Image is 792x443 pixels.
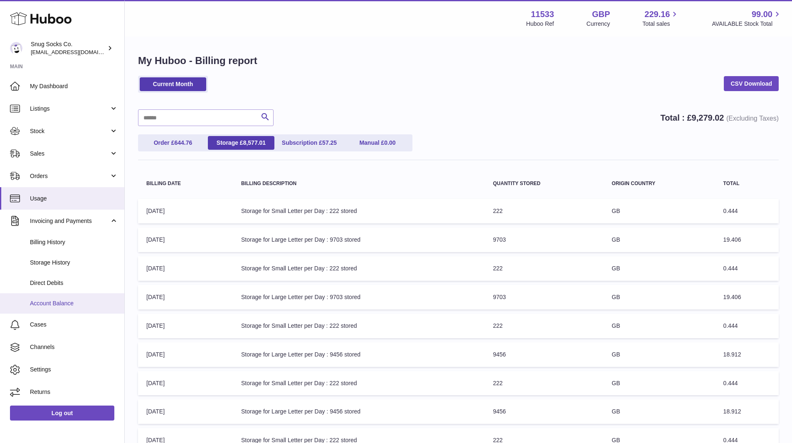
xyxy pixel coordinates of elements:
[723,408,741,415] span: 18.912
[723,265,738,272] span: 0.444
[31,49,122,55] span: [EMAIL_ADDRESS][DOMAIN_NAME]
[30,259,118,267] span: Storage History
[30,279,118,287] span: Direct Debits
[644,9,670,20] span: 229.16
[384,139,395,146] span: 0.00
[30,195,118,203] span: Usage
[724,76,779,91] a: CSV Download
[603,314,715,338] td: GB
[485,342,604,367] td: 9456
[30,238,118,246] span: Billing History
[603,342,715,367] td: GB
[30,150,109,158] span: Sales
[30,321,118,329] span: Cases
[723,380,738,386] span: 0.444
[723,351,741,358] span: 18.912
[715,173,779,195] th: Total
[485,285,604,309] td: 9703
[30,105,109,113] span: Listings
[233,314,485,338] td: Storage for Small Letter per Day : 222 stored
[485,173,604,195] th: Quantity Stored
[140,77,206,91] a: Current Month
[642,20,679,28] span: Total sales
[712,20,782,28] span: AVAILABLE Stock Total
[10,406,114,421] a: Log out
[712,9,782,28] a: 99.00 AVAILABLE Stock Total
[233,256,485,281] td: Storage for Small Letter per Day : 222 stored
[10,42,22,54] img: info@snugsocks.co.uk
[138,228,233,252] td: [DATE]
[138,371,233,396] td: [DATE]
[485,228,604,252] td: 9703
[485,256,604,281] td: 222
[603,228,715,252] td: GB
[723,236,741,243] span: 19.406
[233,199,485,223] td: Storage for Small Letter per Day : 222 stored
[30,388,118,396] span: Returns
[233,173,485,195] th: Billing Description
[30,343,118,351] span: Channels
[752,9,772,20] span: 99.00
[30,172,109,180] span: Orders
[723,294,741,300] span: 19.406
[526,20,554,28] div: Huboo Ref
[30,82,118,90] span: My Dashboard
[692,113,724,122] span: 9,279.02
[138,399,233,424] td: [DATE]
[138,54,779,67] h1: My Huboo - Billing report
[138,256,233,281] td: [DATE]
[485,371,604,396] td: 222
[723,208,738,214] span: 0.444
[723,322,738,329] span: 0.444
[485,314,604,338] td: 222
[30,366,118,374] span: Settings
[138,285,233,309] td: [DATE]
[660,113,779,122] strong: Total : £
[233,371,485,396] td: Storage for Small Letter per Day : 222 stored
[603,285,715,309] td: GB
[322,139,337,146] span: 57.25
[485,399,604,424] td: 9456
[208,136,274,150] a: Storage £8,577.01
[603,199,715,223] td: GB
[138,199,233,223] td: [DATE]
[138,314,233,338] td: [DATE]
[30,217,109,225] span: Invoicing and Payments
[233,228,485,252] td: Storage for Large Letter per Day : 9703 stored
[531,9,554,20] strong: 11533
[138,342,233,367] td: [DATE]
[587,20,610,28] div: Currency
[233,399,485,424] td: Storage for Large Letter per Day : 9456 stored
[603,173,715,195] th: Origin Country
[726,115,779,122] span: (Excluding Taxes)
[276,136,343,150] a: Subscription £57.25
[603,371,715,396] td: GB
[603,256,715,281] td: GB
[233,342,485,367] td: Storage for Large Letter per Day : 9456 stored
[592,9,610,20] strong: GBP
[31,40,106,56] div: Snug Socks Co.
[30,127,109,135] span: Stock
[344,136,411,150] a: Manual £0.00
[233,285,485,309] td: Storage for Large Letter per Day : 9703 stored
[174,139,192,146] span: 644.76
[138,173,233,195] th: Billing Date
[603,399,715,424] td: GB
[140,136,206,150] a: Order £644.76
[243,139,266,146] span: 8,577.01
[30,299,118,307] span: Account Balance
[485,199,604,223] td: 222
[642,9,679,28] a: 229.16 Total sales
